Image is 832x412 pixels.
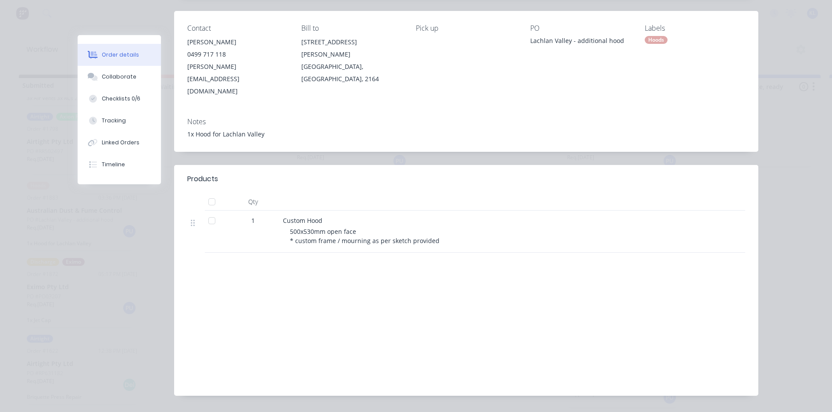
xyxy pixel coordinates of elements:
div: 1x Hood for Lachlan Valley [187,129,745,139]
button: Order details [78,44,161,66]
div: PO [530,24,631,32]
div: Collaborate [102,73,136,81]
button: Tracking [78,110,161,132]
span: 500x530mm open face * custom frame / mourning as per sketch provided [290,227,439,245]
div: Notes [187,118,745,126]
div: Lachlan Valley - additional hood [530,36,631,48]
span: Custom Hood [283,216,322,225]
div: Order details [102,51,139,59]
div: Pick up [416,24,516,32]
div: Checklists 0/6 [102,95,140,103]
button: Checklists 0/6 [78,88,161,110]
div: [PERSON_NAME] [187,36,288,48]
div: Linked Orders [102,139,139,147]
div: Tracking [102,117,126,125]
div: Bill to [301,24,402,32]
div: [GEOGRAPHIC_DATA], [GEOGRAPHIC_DATA], 2164 [301,61,402,85]
div: Products [187,174,218,184]
div: Labels [645,24,745,32]
div: [PERSON_NAME]0499 717 118[PERSON_NAME][EMAIL_ADDRESS][DOMAIN_NAME] [187,36,288,97]
div: 0499 717 118 [187,48,288,61]
button: Timeline [78,154,161,176]
div: Hoods [645,36,668,44]
div: [STREET_ADDRESS][PERSON_NAME][GEOGRAPHIC_DATA], [GEOGRAPHIC_DATA], 2164 [301,36,402,85]
span: 1 [251,216,255,225]
div: Qty [227,193,279,211]
div: [STREET_ADDRESS][PERSON_NAME] [301,36,402,61]
div: [PERSON_NAME][EMAIL_ADDRESS][DOMAIN_NAME] [187,61,288,97]
div: Timeline [102,161,125,168]
button: Collaborate [78,66,161,88]
button: Linked Orders [78,132,161,154]
div: Contact [187,24,288,32]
